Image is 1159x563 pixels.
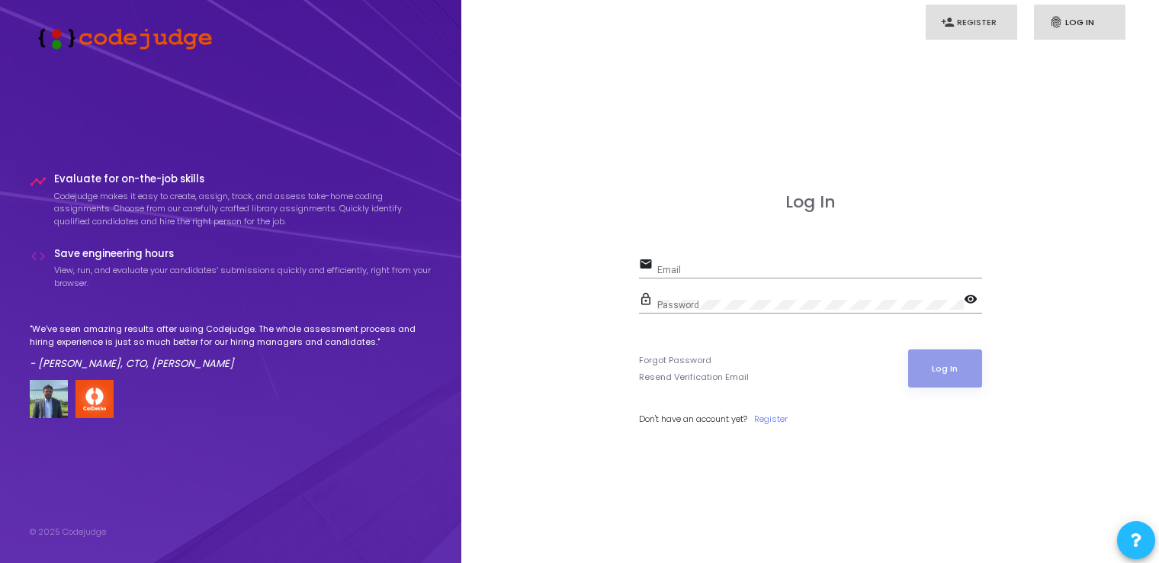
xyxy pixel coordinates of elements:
[639,192,982,212] h3: Log In
[754,413,788,426] a: Register
[54,248,432,260] h4: Save engineering hours
[639,256,657,275] mat-icon: email
[639,413,747,425] span: Don't have an account yet?
[964,291,982,310] mat-icon: visibility
[75,380,114,418] img: company-logo
[54,173,432,185] h4: Evaluate for on-the-job skills
[941,15,955,29] i: person_add
[926,5,1017,40] a: person_addRegister
[1034,5,1125,40] a: fingerprintLog In
[639,354,711,367] a: Forgot Password
[30,526,106,539] div: © 2025 Codejudge
[657,265,982,275] input: Email
[30,173,47,190] i: timeline
[639,371,749,384] a: Resend Verification Email
[639,291,657,310] mat-icon: lock_outline
[30,248,47,265] i: code
[54,190,432,228] p: Codejudge makes it easy to create, assign, track, and assess take-home coding assignments. Choose...
[30,323,432,348] p: "We've seen amazing results after using Codejudge. The whole assessment process and hiring experi...
[30,356,234,371] em: - [PERSON_NAME], CTO, [PERSON_NAME]
[908,349,982,388] button: Log In
[30,380,68,418] img: user image
[1049,15,1063,29] i: fingerprint
[54,264,432,289] p: View, run, and evaluate your candidates’ submissions quickly and efficiently, right from your bro...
